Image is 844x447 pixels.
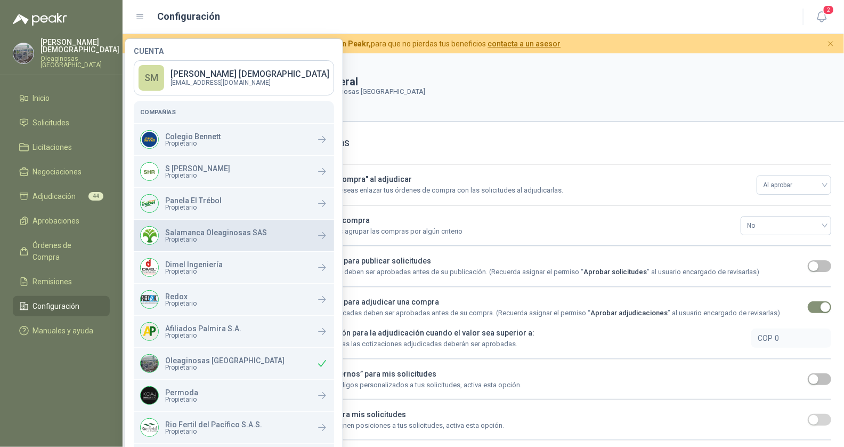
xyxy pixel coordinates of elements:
img: Logo peakr [13,13,67,26]
img: Company Logo [141,227,158,244]
p: Oleaginosas [GEOGRAPHIC_DATA] [165,357,285,364]
span: Propietario [165,268,223,275]
span: Solicitudes [33,117,70,129]
p: Redox [165,293,197,300]
span: Propietario [165,204,222,211]
a: Inicio [13,88,110,108]
div: SM [139,65,164,91]
p: [PERSON_NAME] [DEMOGRAPHIC_DATA] [171,70,329,78]
p: Oleaginosas [GEOGRAPHIC_DATA] [40,55,119,68]
img: Company Logo [141,163,158,180]
h1: Configuración [158,9,221,24]
p: Colegio Bennett [165,133,221,140]
b: Requerir aprobación para la adjudicación cuando el valor sea superior a: [278,329,534,337]
span: Propietario [165,172,230,179]
p: Oleaginosas [GEOGRAPHIC_DATA] [320,86,425,97]
button: COP0 [751,329,831,348]
p: Afiliados Palmira S.A. [165,325,241,332]
img: Company Logo [141,323,158,340]
span: Licitaciones [33,141,72,153]
p: Dimel Ingeniería [165,261,223,268]
a: contacta a un asesor [488,39,561,48]
a: Órdenes de Compra [13,235,110,267]
a: Adjudicación44 [13,186,110,206]
img: Company Logo [141,387,158,404]
span: 0 [775,334,823,342]
a: Solicitudes [13,113,110,133]
p: [PERSON_NAME] [DEMOGRAPHIC_DATA] [40,38,119,53]
span: 44 [88,192,103,201]
p: Si necesitas asignar códigos personalizados a tus solicitudes, activa esta opción. [269,380,801,390]
a: Company LogoAfiliados Palmira S.A.Propietario [134,316,334,347]
a: Company LogoS [PERSON_NAME]Propietario [134,156,334,187]
a: Company LogoRedoxPropietario [134,284,334,315]
p: Si necesitas que se asignen posiciones a tus solicitudes, activa esta opción. [269,420,801,431]
p: Panela El Trébol [165,197,222,204]
a: Aprobaciones [13,211,110,231]
h3: Mis Preferencias [269,134,831,151]
span: Negociaciones [33,166,82,178]
span: Propietario [165,332,241,339]
p: [EMAIL_ADDRESS][DOMAIN_NAME] [171,79,329,86]
b: Aprobar solicitudes [583,268,647,276]
h4: Cuenta [134,47,334,55]
div: Company LogoOleaginosas [GEOGRAPHIC_DATA]Propietario [134,348,334,379]
span: Propietario [165,140,221,147]
span: Al aprobar [763,177,825,193]
img: Company Logo [141,195,158,212]
a: Licitaciones [13,137,110,157]
a: Configuración [13,296,110,316]
img: Company Logo [141,259,158,276]
button: 2 [812,7,831,27]
a: Negociaciones [13,162,110,182]
a: Company LogoSalamanca Oleaginosas SASPropietario [134,220,334,251]
p: Si el valor es , todas las cotizaciones adjudicadas deberán ser aprobadas. [278,339,745,349]
span: Propietario [165,396,198,403]
span: Órdenes de Compra [33,240,100,263]
a: Company LogoPermodaPropietario [134,380,334,411]
span: Propietario [165,428,262,435]
b: Aprobar adjudicaciones [590,309,668,317]
h5: Compañías [140,107,328,117]
span: Propietario [165,236,267,243]
span: COP [758,334,773,342]
img: Company Logo [141,419,158,436]
a: Company LogoColegio BennettPropietario [134,124,334,155]
p: Rio Fertil del Pacífico S.A.S. [165,421,262,428]
span: 2 [823,5,834,15]
span: Remisiones [33,276,72,288]
a: Remisiones [13,272,110,292]
img: Company Logo [141,355,158,372]
button: Cerrar [824,37,838,51]
p: Activa esta opción si deseas enlazar tus órdenes de compra con las solicitudes al adjudicarlas. [269,185,750,196]
p: Salamanca Oleaginosas SAS [165,229,267,236]
span: Propietario [165,364,285,371]
a: SM[PERSON_NAME] [DEMOGRAPHIC_DATA][EMAIL_ADDRESS][DOMAIN_NAME] [134,60,334,95]
p: Si al adjudicar necesitas agrupar las compras por algún criterio [269,226,734,237]
p: S [PERSON_NAME] [165,165,230,172]
span: Configuración [33,300,80,312]
h1: General [320,77,425,86]
p: Las solicitudes creadas deben ser aprobadas antes de su publicación. (Recuerda asignar el permiso... [269,267,801,277]
a: Manuales y ayuda [13,321,110,341]
p: Permoda [165,389,198,396]
a: Company LogoPanela El TrébolPropietario [134,188,334,219]
a: Company LogoRio Fertil del Pacífico S.A.S.Propietario [134,412,334,443]
span: Aprobaciones [33,215,80,227]
span: Adjudicación [33,190,76,202]
span: Inicio [33,92,50,104]
span: Manuales y ayuda [33,325,94,337]
img: Company Logo [13,43,34,63]
img: Company Logo [141,291,158,308]
img: Company Logo [141,131,158,148]
a: Company LogoDimel IngenieríaPropietario [134,252,334,283]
